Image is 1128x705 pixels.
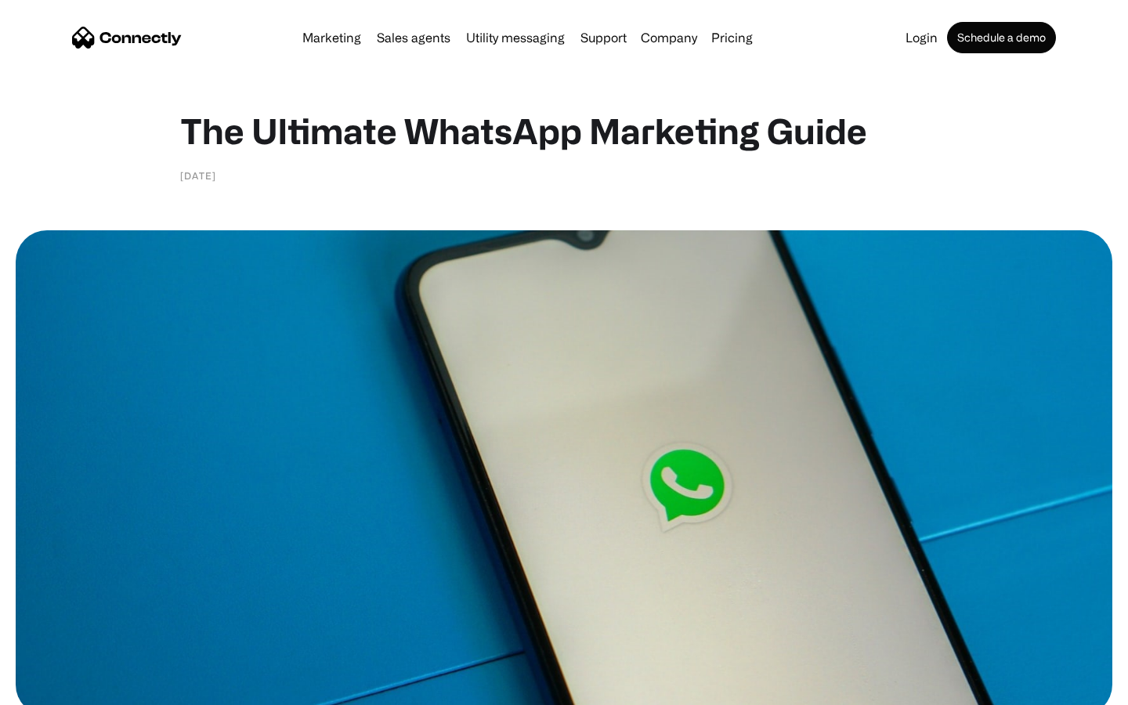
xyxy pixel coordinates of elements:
[31,678,94,700] ul: Language list
[705,31,759,44] a: Pricing
[641,27,697,49] div: Company
[180,168,216,183] div: [DATE]
[16,678,94,700] aside: Language selected: English
[72,26,182,49] a: home
[947,22,1056,53] a: Schedule a demo
[296,31,367,44] a: Marketing
[574,31,633,44] a: Support
[371,31,457,44] a: Sales agents
[460,31,571,44] a: Utility messaging
[636,27,702,49] div: Company
[899,31,944,44] a: Login
[180,110,948,152] h1: The Ultimate WhatsApp Marketing Guide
